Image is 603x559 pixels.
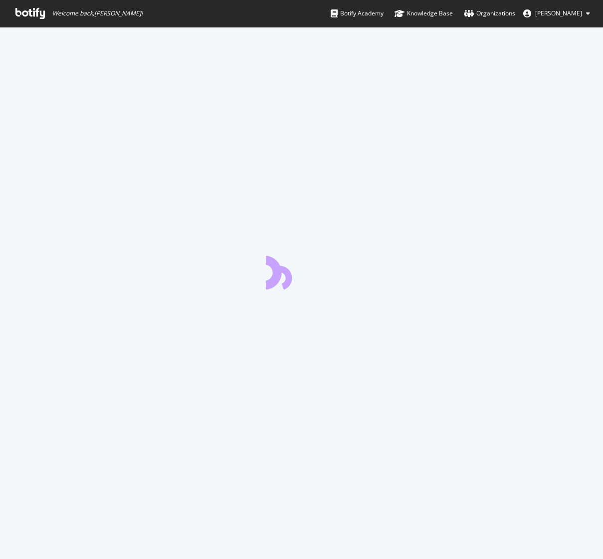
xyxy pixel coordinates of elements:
[535,9,582,17] span: Travis Yano
[515,5,598,21] button: [PERSON_NAME]
[331,8,384,18] div: Botify Academy
[464,8,515,18] div: Organizations
[52,9,143,17] span: Welcome back, [PERSON_NAME] !
[395,8,453,18] div: Knowledge Base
